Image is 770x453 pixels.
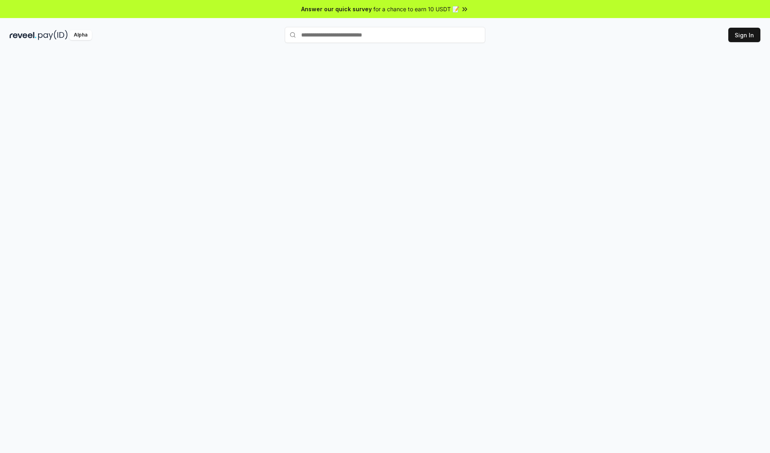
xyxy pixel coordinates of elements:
img: pay_id [38,30,68,40]
span: Answer our quick survey [301,5,372,13]
img: reveel_dark [10,30,36,40]
button: Sign In [728,28,760,42]
span: for a chance to earn 10 USDT 📝 [373,5,459,13]
div: Alpha [69,30,92,40]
